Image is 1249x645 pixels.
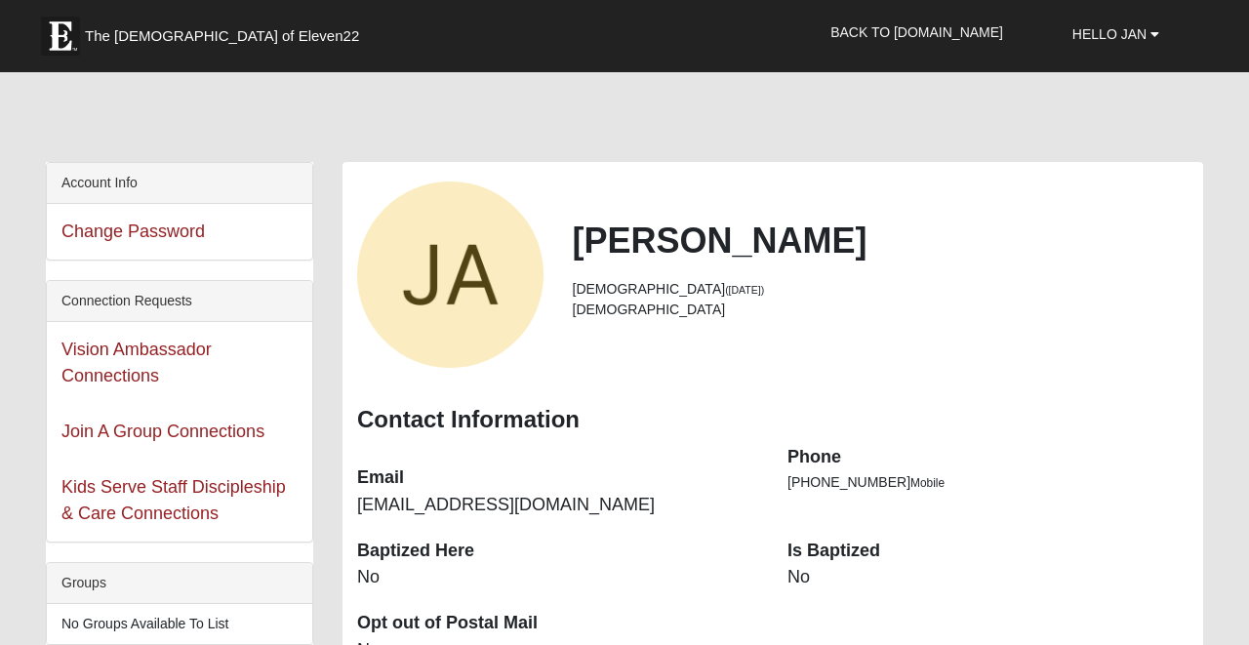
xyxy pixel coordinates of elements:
dd: [EMAIL_ADDRESS][DOMAIN_NAME] [357,493,758,518]
div: Connection Requests [47,281,312,322]
dt: Email [357,465,758,491]
div: Groups [47,563,312,604]
a: View Fullsize Photo [357,181,544,368]
div: Account Info [47,163,312,204]
li: [PHONE_NUMBER] [787,472,1189,493]
a: The [DEMOGRAPHIC_DATA] of Eleven22 [31,7,422,56]
li: [DEMOGRAPHIC_DATA] [573,279,1189,300]
a: Kids Serve Staff Discipleship & Care Connections [61,477,286,523]
span: Hello Jan [1072,26,1147,42]
dt: Is Baptized [787,539,1189,564]
span: Mobile [910,476,945,490]
dd: No [787,565,1189,590]
span: The [DEMOGRAPHIC_DATA] of Eleven22 [85,26,359,46]
h2: [PERSON_NAME] [573,220,1189,262]
dd: No [357,565,758,590]
a: Change Password [61,222,205,241]
a: Join A Group Connections [61,422,264,441]
dt: Baptized Here [357,539,758,564]
dt: Opt out of Postal Mail [357,611,758,636]
a: Hello Jan [1058,10,1174,59]
li: No Groups Available To List [47,604,312,644]
dt: Phone [787,445,1189,470]
li: [DEMOGRAPHIC_DATA] [573,300,1189,320]
img: Eleven22 logo [41,17,80,56]
h3: Contact Information [357,406,1189,434]
small: ([DATE]) [725,284,764,296]
a: Vision Ambassador Connections [61,340,212,385]
a: Back to [DOMAIN_NAME] [816,8,1018,57]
